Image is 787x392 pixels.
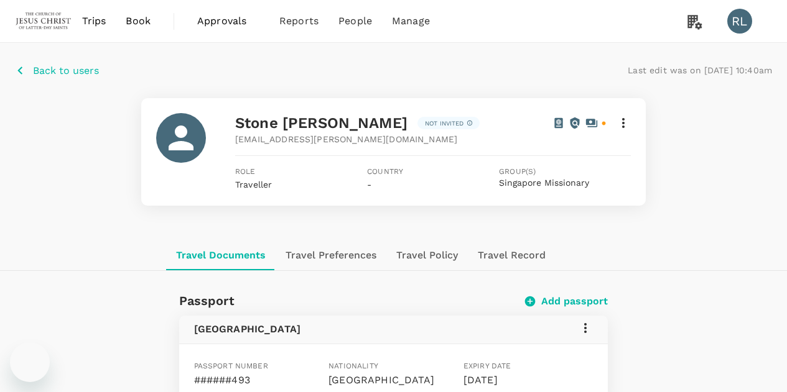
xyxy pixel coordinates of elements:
p: Not invited [425,119,464,128]
button: Travel Preferences [276,240,386,270]
span: Reports [279,14,319,29]
span: Manage [392,14,430,29]
button: Add passport [526,295,608,308]
button: Travel Policy [386,240,468,270]
span: Traveller [235,180,272,189]
span: Stone [PERSON_NAME] [235,114,407,132]
span: Country [367,166,499,178]
button: Singapore Missionary [499,178,589,188]
span: Passport number [194,362,268,370]
button: Back to users [15,63,99,78]
span: Group(s) [499,166,631,178]
div: RL [727,9,752,34]
p: ######493 [194,373,324,388]
button: Travel Documents [166,240,276,270]
span: Nationality [328,362,378,370]
span: - [367,180,371,189]
span: Approvals [197,14,259,29]
span: [EMAIL_ADDRESS][PERSON_NAME][DOMAIN_NAME] [235,133,457,145]
span: Role [235,166,367,178]
p: [DATE] [463,373,594,388]
span: Expiry date [463,362,511,370]
h6: [GEOGRAPHIC_DATA] [194,321,301,338]
button: Travel Record [468,240,556,270]
span: Trips [82,14,106,29]
h6: Passport [179,291,235,311]
span: Book [126,14,151,29]
iframe: Button to launch messaging window [10,342,50,382]
p: [GEOGRAPHIC_DATA] [328,373,459,388]
p: Back to users [33,63,99,78]
img: The Malaysian Church of Jesus Christ of Latter-day Saints [15,7,72,35]
p: Last edit was on [DATE] 10:40am [628,64,772,76]
span: People [338,14,372,29]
